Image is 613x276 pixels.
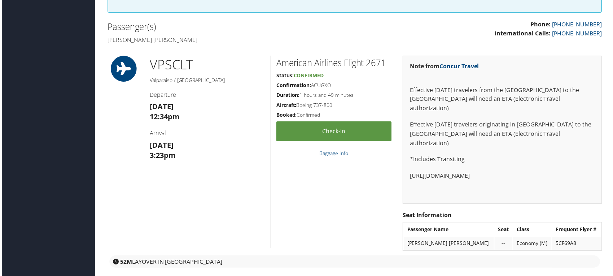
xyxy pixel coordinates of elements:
[276,92,392,99] h5: 1 hours and 49 minutes
[553,20,603,28] a: [PHONE_NUMBER]
[293,72,324,79] span: Confirmed
[499,241,510,248] div: --
[404,238,495,251] td: [PERSON_NAME] [PERSON_NAME]
[149,130,265,138] h4: Arrival
[404,224,495,237] th: Passenger Name
[411,121,596,148] p: Effective [DATE] travelers originating in [GEOGRAPHIC_DATA] to the [GEOGRAPHIC_DATA] will need an...
[319,150,348,157] a: Baggage Info
[276,102,296,109] strong: Aircraft:
[531,20,552,28] strong: Phone:
[496,30,552,38] strong: International Calls:
[149,141,172,151] strong: [DATE]
[553,224,602,237] th: Frequent Flyer #
[411,172,596,182] p: [URL][DOMAIN_NAME]
[149,77,265,84] h5: Valparaiso / [GEOGRAPHIC_DATA]
[119,259,131,267] strong: 52M
[514,238,552,251] td: Economy (M)
[108,257,601,269] div: layover in [GEOGRAPHIC_DATA]
[411,77,596,113] p: Effective [DATE] travelers from the [GEOGRAPHIC_DATA] to the [GEOGRAPHIC_DATA] will need an ETA (...
[106,21,350,33] h2: Passenger(s)
[276,82,392,89] h5: ACUGXO
[276,112,297,119] strong: Booked:
[149,102,172,112] strong: [DATE]
[149,151,175,161] strong: 3:23pm
[276,72,293,79] strong: Status:
[553,238,602,251] td: 5CF69A8
[276,112,392,119] h5: Confirmed
[440,62,480,70] a: Concur Travel
[411,62,480,70] strong: Note from
[514,224,552,237] th: Class
[149,91,265,99] h4: Departure
[495,224,514,237] th: Seat
[403,212,452,220] strong: Seat Information
[411,156,596,165] p: *Includes Transiting
[106,36,350,44] h4: [PERSON_NAME] [PERSON_NAME]
[276,92,299,99] strong: Duration:
[276,57,392,69] h2: American Airlines Flight 2671
[149,56,265,74] h1: VPS CLT
[149,112,179,122] strong: 12:34pm
[276,122,392,142] a: Check-in
[276,102,392,109] h5: Boeing 737-800
[276,82,311,89] strong: Confirmation:
[553,30,603,38] a: [PHONE_NUMBER]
